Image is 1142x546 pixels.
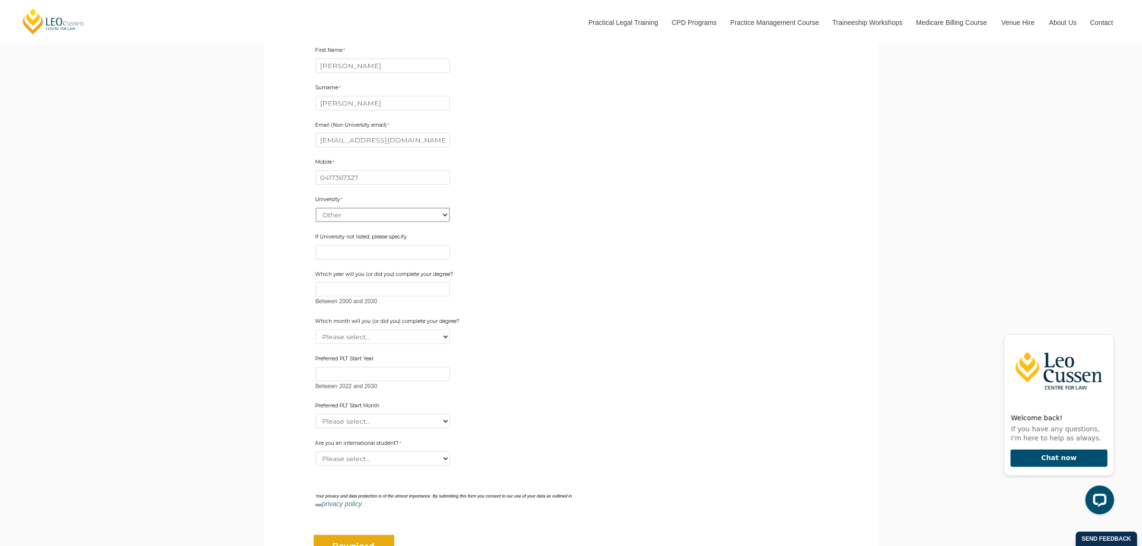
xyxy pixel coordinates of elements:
[664,2,723,43] a: CPD Programs
[316,451,450,466] select: Are you an international student?
[316,84,343,94] label: Surname
[581,2,665,43] a: Practical Legal Training
[316,402,382,412] label: Preferred PLT Start Month
[316,318,462,327] label: Which month will you (or did you) complete your degree?
[316,298,377,305] span: Between 2000 and 2030
[322,500,362,508] a: privacy policy
[316,367,450,381] input: Preferred PLT Start Year
[1083,2,1120,43] a: Contact
[316,330,450,344] select: Which month will you (or did you) complete your degree?
[22,8,85,35] a: [PERSON_NAME] Centre for Law
[316,208,450,222] select: University
[316,282,450,297] input: Which year will you (or did you) complete your degree?
[909,2,994,43] a: Medicare Billing Course
[316,233,410,243] label: If University not listed, please specify
[316,414,450,428] select: Preferred PLT Start Month
[316,196,345,205] label: University
[316,383,377,390] span: Between 2022 and 2030
[723,2,825,43] a: Practice Management Course
[316,355,377,365] label: Preferred PLT Start Year
[316,47,348,56] label: First Name
[316,59,450,73] input: First Name
[316,245,450,260] input: If University not listed, please specify
[316,158,337,168] label: Mobile
[316,133,450,147] input: Email (Non-University email)
[316,271,456,280] label: Which year will you (or did you) complete your degree?
[825,2,909,43] a: Traineeship Workshops
[1042,2,1083,43] a: About Us
[316,439,412,449] label: Are you an international student?
[316,121,392,131] label: Email (Non-University email)
[316,170,450,185] input: Mobile
[994,2,1042,43] a: Venue Hire
[316,494,572,507] i: Your privacy and data protection is of the utmost importance. By submitting this form you consent...
[316,96,450,110] input: Surname
[996,317,1118,522] iframe: LiveChat chat widget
